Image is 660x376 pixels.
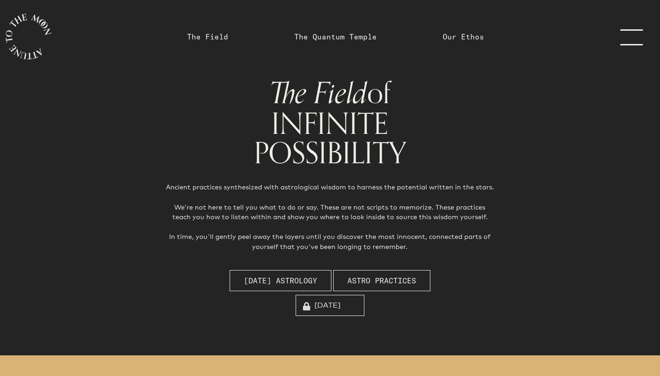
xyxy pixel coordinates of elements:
p: Ancient practices synthesized with astrological wisdom to harness the potential written in the st... [165,182,494,251]
h1: of INFINITE POSSIBILITY [151,78,509,167]
a: The Field [187,31,228,42]
a: The Quantum Temple [294,31,377,42]
button: Astro Practices [333,270,430,291]
span: Astro Practices [347,275,416,286]
a: Our Ethos [443,31,484,42]
span: The Field [269,70,367,118]
button: [DATE] Astrology [230,270,331,291]
span: [DATE] Astrology [244,275,317,286]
